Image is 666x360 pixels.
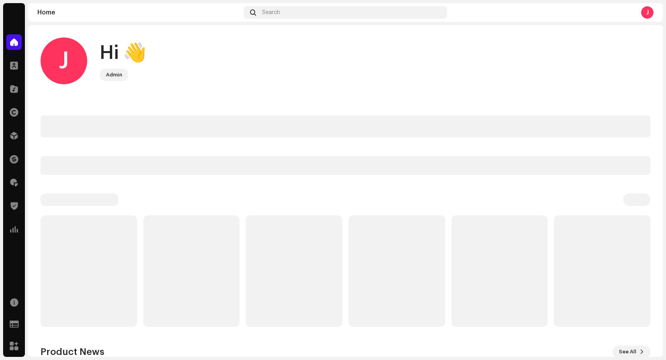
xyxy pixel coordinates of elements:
[37,9,241,16] div: Home
[106,70,122,80] div: Admin
[262,9,280,16] span: Search
[41,37,87,84] div: J
[613,346,650,358] button: See All
[100,41,146,66] div: Hi 👋
[641,6,654,19] div: J
[619,344,636,360] span: See All
[41,346,104,358] h3: Product News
